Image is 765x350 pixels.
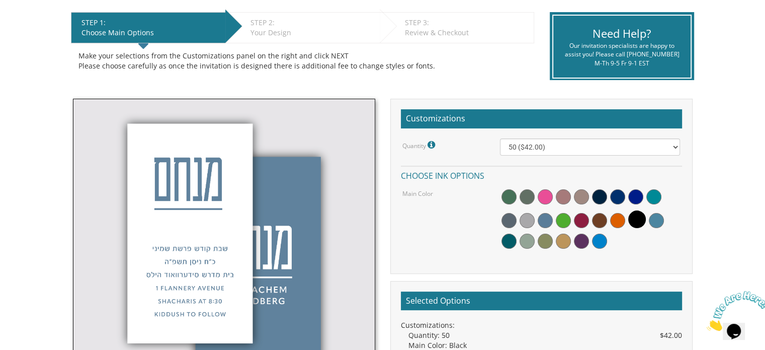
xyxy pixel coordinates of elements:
div: Our invitation specialists are happy to assist you! Please call [PHONE_NUMBER] M-Th 9-5 Fr 9-1 EST [561,41,683,67]
div: Your Design [250,28,375,38]
h2: Customizations [401,109,682,128]
div: Review & Checkout [405,28,529,38]
iframe: chat widget [703,287,765,335]
span: $42.00 [660,330,682,340]
img: Chat attention grabber [4,4,66,44]
div: STEP 1: [81,18,220,28]
div: Need Help? [561,26,683,41]
div: Quantity: 50 [408,330,682,340]
div: STEP 2: [250,18,375,28]
div: Make your selections from the Customizations panel on the right and click NEXT Please choose care... [78,51,527,71]
h4: Choose ink options [401,166,682,183]
div: Choose Main Options [81,28,220,38]
div: STEP 3: [405,18,529,28]
h2: Selected Options [401,292,682,311]
div: Customizations: [401,320,682,330]
label: Quantity [402,138,438,152]
label: Main Color [402,189,433,198]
